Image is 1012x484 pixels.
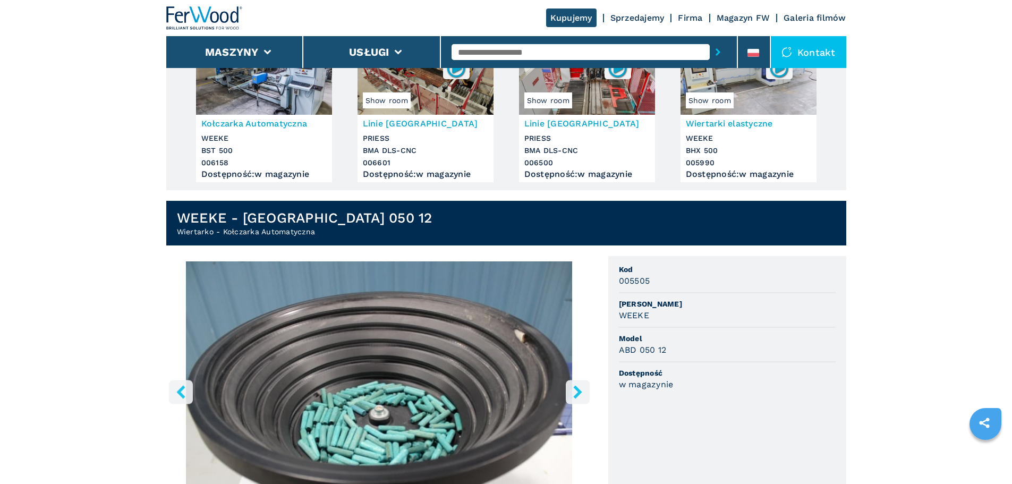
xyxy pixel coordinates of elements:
[349,46,389,58] button: Usługi
[619,368,836,378] span: Dostępność
[619,333,836,344] span: Model
[681,35,817,115] img: Wiertarki elastyczne WEEKE BHX 500
[771,36,846,68] div: Kontakt
[710,40,726,64] button: submit-button
[166,6,243,30] img: Ferwood
[546,9,597,27] a: Kupujemy
[566,380,590,404] button: right-button
[686,117,811,130] h3: Wiertarki elastyczne
[686,172,811,177] div: Dostępność : w magazynie
[784,13,846,23] a: Galeria filmów
[619,299,836,309] span: [PERSON_NAME]
[607,58,628,79] img: 006500
[717,13,770,23] a: Magazyn FW
[196,35,332,115] img: Kołczarka Automatyczna WEEKE BST 500
[524,117,650,130] h3: Linie [GEOGRAPHIC_DATA]
[169,380,193,404] button: left-button
[363,172,488,177] div: Dostępność : w magazynie
[781,47,792,57] img: Kontakt
[769,58,789,79] img: 005990
[196,35,332,182] a: Kołczarka Automatyczna WEEKE BST 500Kołczarka AutomatycznaWEEKEBST 500006158Dostępność:w magazynie
[358,35,494,182] a: Linie Wiercenia PRIESS BMA DLS-CNCShow room006601Linie [GEOGRAPHIC_DATA]PRIESSBMA DLS-CNC006601Do...
[446,58,466,79] img: 006601
[681,35,817,182] a: Wiertarki elastyczne WEEKE BHX 500Show room005990Wiertarki elastyczneWEEKEBHX 500005990Dostępność...
[686,132,811,169] h3: WEEKE BHX 500 005990
[524,92,572,108] span: Show room
[524,172,650,177] div: Dostępność : w magazynie
[201,117,327,130] h3: Kołczarka Automatyczna
[363,117,488,130] h3: Linie [GEOGRAPHIC_DATA]
[619,275,650,287] h3: 005505
[177,226,432,237] h2: Wiertarko - Kołczarka Automatyczna
[205,46,259,58] button: Maszyny
[177,209,432,226] h1: WEEKE - [GEOGRAPHIC_DATA] 050 12
[519,35,655,182] a: Linie Wiercenia PRIESS BMA DLS-CNCShow room006500Linie [GEOGRAPHIC_DATA]PRIESSBMA DLS-CNC006500Do...
[363,92,411,108] span: Show room
[619,378,674,390] h3: w magazynie
[519,35,655,115] img: Linie Wiercenia PRIESS BMA DLS-CNC
[610,13,665,23] a: Sprzedajemy
[971,410,998,436] a: sharethis
[686,92,734,108] span: Show room
[678,13,702,23] a: Firma
[201,172,327,177] div: Dostępność : w magazynie
[619,264,836,275] span: Kod
[201,132,327,169] h3: WEEKE BST 500 006158
[619,344,667,356] h3: ABD 050 12
[363,132,488,169] h3: PRIESS BMA DLS-CNC 006601
[524,132,650,169] h3: PRIESS BMA DLS-CNC 006500
[358,35,494,115] img: Linie Wiercenia PRIESS BMA DLS-CNC
[619,309,649,321] h3: WEEKE
[967,436,1004,476] iframe: Chat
